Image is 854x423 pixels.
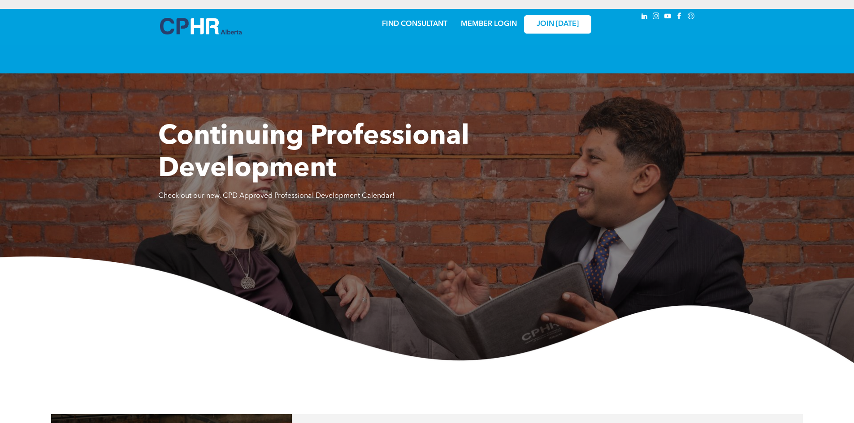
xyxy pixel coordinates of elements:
[640,11,650,23] a: linkedin
[675,11,685,23] a: facebook
[663,11,673,23] a: youtube
[524,15,591,34] a: JOIN [DATE]
[686,11,696,23] a: Social network
[158,192,394,200] span: Check out our new, CPD Approved Professional Development Calendar!
[158,124,469,183] span: Continuing Professional Development
[651,11,661,23] a: instagram
[382,21,447,28] a: FIND CONSULTANT
[461,21,517,28] a: MEMBER LOGIN
[160,18,242,34] img: A blue and white logo for cp alberta
[537,20,579,29] span: JOIN [DATE]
